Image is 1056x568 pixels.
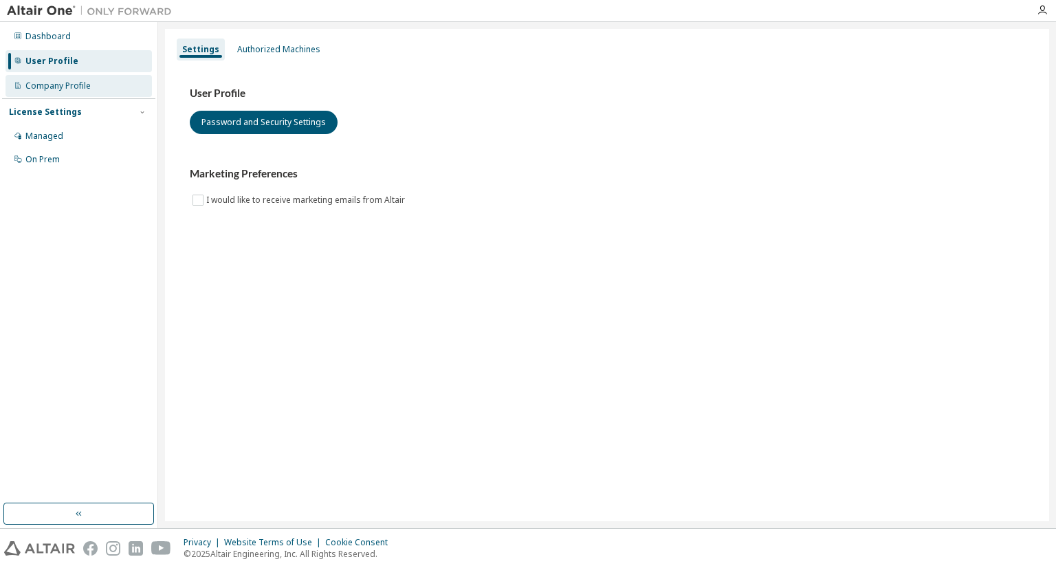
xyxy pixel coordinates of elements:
div: Settings [182,44,219,55]
div: Managed [25,131,63,142]
div: Authorized Machines [237,44,320,55]
div: User Profile [25,56,78,67]
label: I would like to receive marketing emails from Altair [206,192,408,208]
h3: User Profile [190,87,1024,100]
button: Password and Security Settings [190,111,338,134]
div: Cookie Consent [325,537,396,548]
h3: Marketing Preferences [190,167,1024,181]
img: altair_logo.svg [4,541,75,556]
img: linkedin.svg [129,541,143,556]
div: Privacy [184,537,224,548]
div: Company Profile [25,80,91,91]
div: License Settings [9,107,82,118]
div: Dashboard [25,31,71,42]
img: youtube.svg [151,541,171,556]
img: Altair One [7,4,179,18]
div: On Prem [25,154,60,165]
img: facebook.svg [83,541,98,556]
img: instagram.svg [106,541,120,556]
p: © 2025 Altair Engineering, Inc. All Rights Reserved. [184,548,396,560]
div: Website Terms of Use [224,537,325,548]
